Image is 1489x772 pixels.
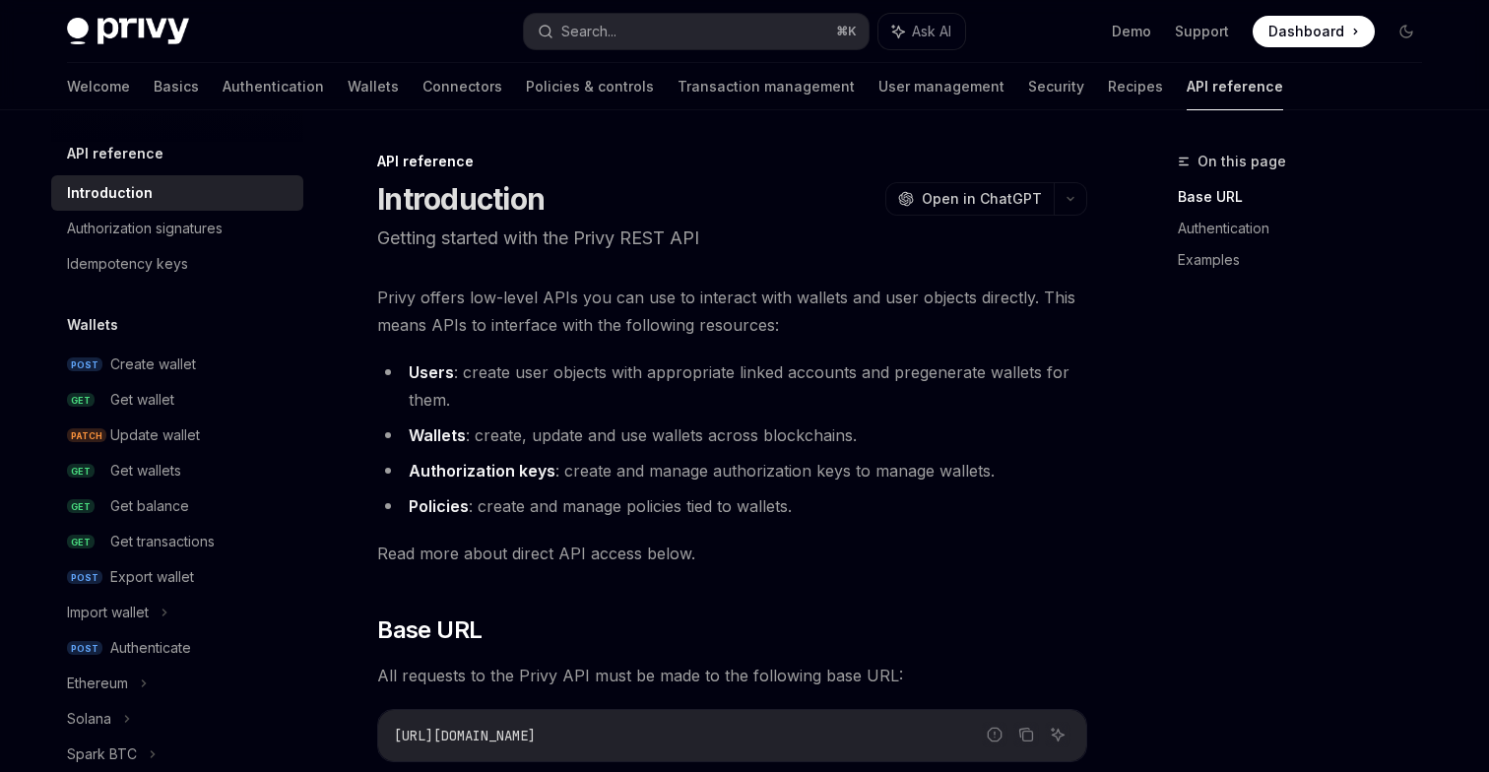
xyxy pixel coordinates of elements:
[1108,63,1163,110] a: Recipes
[154,63,199,110] a: Basics
[912,22,951,41] span: Ask AI
[409,496,469,516] strong: Policies
[377,181,545,217] h1: Introduction
[67,641,102,656] span: POST
[409,425,466,445] strong: Wallets
[878,14,965,49] button: Ask AI
[51,488,303,524] a: GETGet balance
[1013,722,1039,747] button: Copy the contents from the code block
[67,313,118,337] h5: Wallets
[67,217,223,240] div: Authorization signatures
[51,175,303,211] a: Introduction
[51,559,303,595] a: POSTExport wallet
[67,672,128,695] div: Ethereum
[67,499,95,514] span: GET
[110,388,174,412] div: Get wallet
[377,457,1087,484] li: : create and manage authorization keys to manage wallets.
[1178,181,1438,213] a: Base URL
[678,63,855,110] a: Transaction management
[51,347,303,382] a: POSTCreate wallet
[1028,63,1084,110] a: Security
[1391,16,1422,47] button: Toggle dark mode
[394,727,536,744] span: [URL][DOMAIN_NAME]
[885,182,1054,216] button: Open in ChatGPT
[524,14,869,49] button: Search...⌘K
[377,492,1087,520] li: : create and manage policies tied to wallets.
[51,453,303,488] a: GETGet wallets
[67,357,102,372] span: POST
[67,428,106,443] span: PATCH
[526,63,654,110] a: Policies & controls
[422,63,502,110] a: Connectors
[377,662,1087,689] span: All requests to the Privy API must be made to the following base URL:
[1112,22,1151,41] a: Demo
[409,461,555,481] strong: Authorization keys
[348,63,399,110] a: Wallets
[67,252,188,276] div: Idempotency keys
[1198,150,1286,173] span: On this page
[110,353,196,376] div: Create wallet
[110,565,194,589] div: Export wallet
[67,181,153,205] div: Introduction
[377,225,1087,252] p: Getting started with the Privy REST API
[51,382,303,418] a: GETGet wallet
[223,63,324,110] a: Authentication
[110,423,200,447] div: Update wallet
[1175,22,1229,41] a: Support
[561,20,616,43] div: Search...
[67,464,95,479] span: GET
[110,494,189,518] div: Get balance
[922,189,1042,209] span: Open in ChatGPT
[1045,722,1070,747] button: Ask AI
[1178,244,1438,276] a: Examples
[67,142,163,165] h5: API reference
[110,636,191,660] div: Authenticate
[51,211,303,246] a: Authorization signatures
[1178,213,1438,244] a: Authentication
[51,418,303,453] a: PATCHUpdate wallet
[51,246,303,282] a: Idempotency keys
[878,63,1004,110] a: User management
[1187,63,1283,110] a: API reference
[836,24,857,39] span: ⌘ K
[377,540,1087,567] span: Read more about direct API access below.
[377,421,1087,449] li: : create, update and use wallets across blockchains.
[51,524,303,559] a: GETGet transactions
[67,601,149,624] div: Import wallet
[1268,22,1344,41] span: Dashboard
[377,284,1087,339] span: Privy offers low-level APIs you can use to interact with wallets and user objects directly. This ...
[67,393,95,408] span: GET
[51,630,303,666] a: POSTAuthenticate
[982,722,1007,747] button: Report incorrect code
[67,18,189,45] img: dark logo
[110,459,181,482] div: Get wallets
[409,362,454,382] strong: Users
[377,358,1087,414] li: : create user objects with appropriate linked accounts and pregenerate wallets for them.
[377,614,482,646] span: Base URL
[67,535,95,549] span: GET
[67,570,102,585] span: POST
[110,530,215,553] div: Get transactions
[1253,16,1375,47] a: Dashboard
[377,152,1087,171] div: API reference
[67,742,137,766] div: Spark BTC
[67,63,130,110] a: Welcome
[67,707,111,731] div: Solana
